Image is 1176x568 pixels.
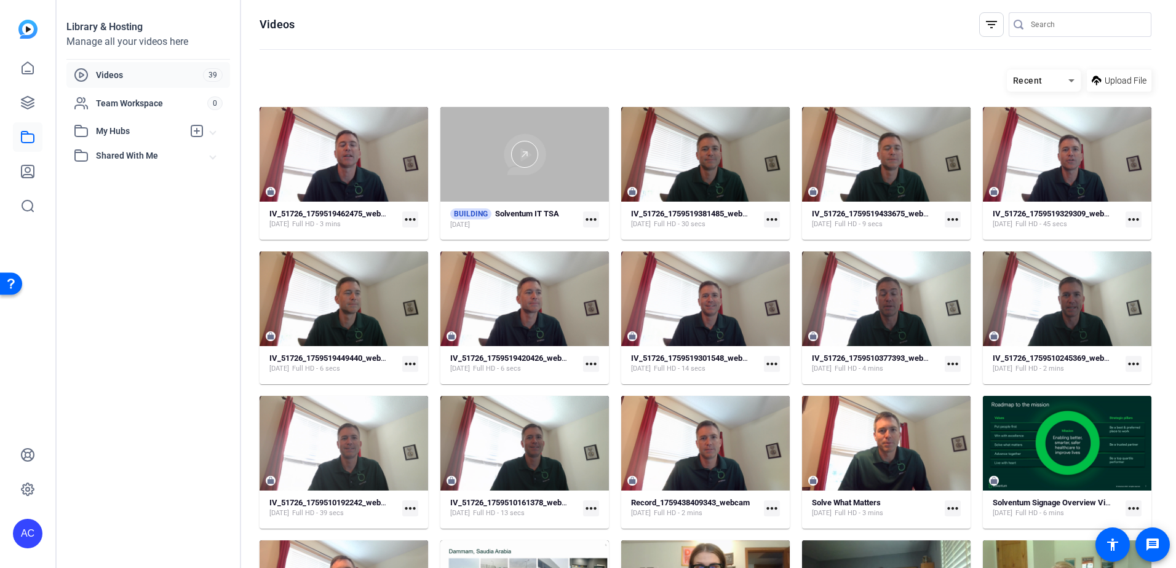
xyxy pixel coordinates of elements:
span: [DATE] [993,364,1012,374]
h1: Videos [260,17,295,32]
mat-icon: more_horiz [583,211,599,227]
span: Full HD - 39 secs [292,508,344,518]
mat-icon: more_horiz [945,500,961,516]
span: Full HD - 14 secs [654,364,705,374]
span: BUILDING [450,208,491,219]
a: IV_51726_1759510377393_webcam[DATE]Full HD - 4 mins [812,353,940,374]
mat-icon: more_horiz [945,211,961,227]
span: [DATE] [450,364,470,374]
mat-icon: more_horiz [1126,211,1142,227]
mat-icon: more_horiz [945,356,961,372]
a: IV_51726_1759519433675_webcam[DATE]Full HD - 9 secs [812,209,940,229]
strong: IV_51726_1759510161378_webcam [450,498,577,507]
span: Videos [96,69,203,81]
mat-icon: more_horiz [402,211,418,227]
strong: IV_51726_1759519462475_webcam [269,209,396,218]
div: AC [13,519,42,548]
mat-icon: more_horiz [583,356,599,372]
span: My Hubs [96,125,183,138]
mat-icon: more_horiz [764,500,780,516]
div: Manage all your videos here [66,34,230,49]
span: [DATE] [631,219,651,229]
a: BUILDINGSolventum IT TSA[DATE] [450,208,578,230]
span: [DATE] [631,364,651,374]
mat-expansion-panel-header: My Hubs [66,119,230,143]
span: Full HD - 9 secs [835,219,883,229]
strong: IV_51726_1759519433675_webcam [812,209,939,218]
mat-icon: filter_list [984,17,999,32]
span: Recent [1013,76,1043,85]
strong: Solve What Matters [812,498,881,507]
strong: IV_51726_1759510192242_webcam [269,498,396,507]
a: IV_51726_1759519329309_webcam[DATE]Full HD - 45 secs [993,209,1121,229]
strong: Solventum Signage Overview Video [993,498,1118,507]
a: IV_51726_1759519449440_webcam[DATE]Full HD - 6 secs [269,353,397,374]
span: [DATE] [269,508,289,518]
span: 0 [207,97,223,110]
span: Full HD - 4 mins [835,364,883,374]
span: [DATE] [812,364,832,374]
span: [DATE] [269,364,289,374]
a: IV_51726_1759519381485_webcam[DATE]Full HD - 30 secs [631,209,759,229]
strong: Record_1759438409343_webcam [631,498,750,507]
span: Full HD - 6 secs [473,364,521,374]
mat-icon: more_horiz [1126,500,1142,516]
a: IV_51726_1759519420426_webcam[DATE]Full HD - 6 secs [450,353,578,374]
span: Team Workspace [96,97,207,109]
span: Full HD - 13 secs [473,508,525,518]
span: Full HD - 6 secs [292,364,340,374]
a: Record_1759438409343_webcam[DATE]Full HD - 2 mins [631,498,759,518]
span: [DATE] [812,508,832,518]
mat-icon: more_horiz [583,500,599,516]
span: Full HD - 45 secs [1015,219,1067,229]
img: blue-gradient.svg [18,20,38,39]
span: [DATE] [631,508,651,518]
span: [DATE] [812,219,832,229]
a: IV_51726_1759519301548_webcam[DATE]Full HD - 14 secs [631,353,759,374]
a: IV_51726_1759510192242_webcam[DATE]Full HD - 39 secs [269,498,397,518]
mat-icon: more_horiz [402,500,418,516]
span: [DATE] [993,219,1012,229]
a: Solve What Matters[DATE]Full HD - 3 mins [812,498,940,518]
strong: IV_51726_1759510245369_webcam [993,353,1119,363]
a: Solventum Signage Overview Video[DATE]Full HD - 6 mins [993,498,1121,518]
span: Full HD - 30 secs [654,219,705,229]
span: [DATE] [993,508,1012,518]
mat-icon: more_horiz [764,211,780,227]
input: Search [1031,17,1142,32]
strong: Solventum IT TSA [495,209,559,218]
span: Full HD - 2 mins [1015,364,1064,374]
strong: IV_51726_1759510377393_webcam [812,353,939,363]
span: Full HD - 6 mins [1015,508,1064,518]
mat-icon: message [1145,537,1160,552]
span: Upload File [1105,74,1146,87]
mat-icon: accessibility [1105,537,1120,552]
span: Full HD - 3 mins [292,219,341,229]
mat-icon: more_horiz [402,356,418,372]
a: IV_51726_1759510245369_webcam[DATE]Full HD - 2 mins [993,353,1121,374]
span: Shared With Me [96,149,210,162]
span: [DATE] [450,508,470,518]
span: [DATE] [269,219,289,229]
span: Full HD - 2 mins [654,508,702,518]
strong: IV_51726_1759519449440_webcam [269,353,396,363]
mat-expansion-panel-header: Shared With Me [66,143,230,168]
div: Library & Hosting [66,20,230,34]
strong: IV_51726_1759519301548_webcam [631,353,758,363]
span: [DATE] [450,220,470,230]
a: IV_51726_1759510161378_webcam[DATE]Full HD - 13 secs [450,498,578,518]
strong: IV_51726_1759519420426_webcam [450,353,577,363]
a: IV_51726_1759519462475_webcam[DATE]Full HD - 3 mins [269,209,397,229]
span: 39 [203,68,223,82]
strong: IV_51726_1759519381485_webcam [631,209,758,218]
mat-icon: more_horiz [764,356,780,372]
button: Upload File [1087,69,1151,92]
strong: IV_51726_1759519329309_webcam [993,209,1119,218]
span: Full HD - 3 mins [835,508,883,518]
mat-icon: more_horiz [1126,356,1142,372]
